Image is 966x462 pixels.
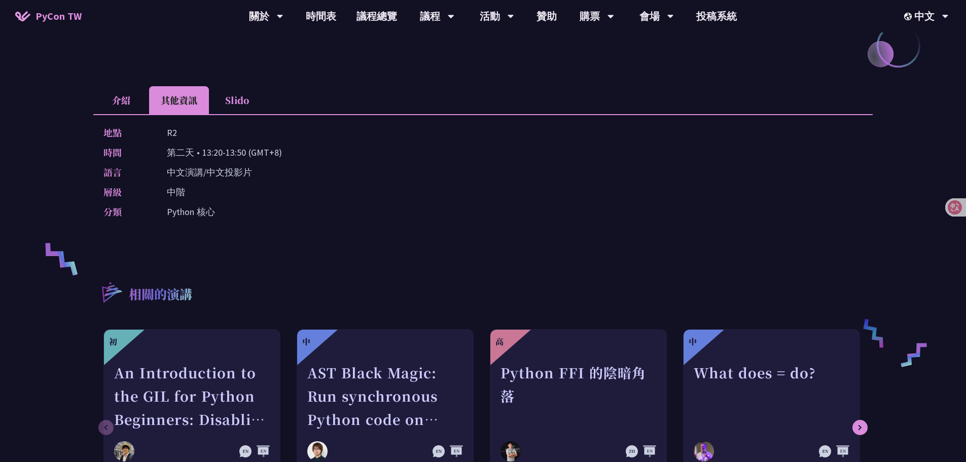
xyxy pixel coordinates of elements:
a: PyCon TW [5,4,92,29]
img: Yu Saito [114,441,134,461]
div: 中 [302,336,310,348]
p: 地點 [103,125,147,140]
li: 其他資訊 [149,86,209,114]
li: 介紹 [93,86,149,114]
img: Yuichiro Tachibana [307,441,328,461]
img: Home icon of PyCon TW 2025 [15,11,30,21]
p: 分類 [103,204,147,219]
p: 中階 [167,185,185,199]
img: r3.8d01567.svg [87,267,136,316]
div: An Introduction to the GIL for Python Beginners: Disabling It in Python 3.13 and Leveraging Concu... [114,361,270,431]
div: 高 [495,336,504,348]
img: Locale Icon [904,13,914,20]
img: scc [500,441,521,461]
div: 初 [109,336,117,348]
div: AST Black Magic: Run synchronous Python code on asynchronous Pyodide [307,361,463,431]
p: 相關的演講 [129,285,192,305]
li: Slido [209,86,265,114]
div: 中 [689,336,697,348]
p: 語言 [103,165,147,180]
p: 第二天 • 13:20-13:50 (GMT+8) [167,145,282,160]
div: What does = do? [694,361,849,431]
p: 層級 [103,185,147,199]
p: Python 核心 [167,204,215,219]
span: PyCon TW [35,9,82,24]
p: 中文演講/中文投影片 [167,165,252,180]
div: Python FFI 的陰暗角落 [500,361,656,431]
p: 時間 [103,145,147,160]
p: R2 [167,125,177,140]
